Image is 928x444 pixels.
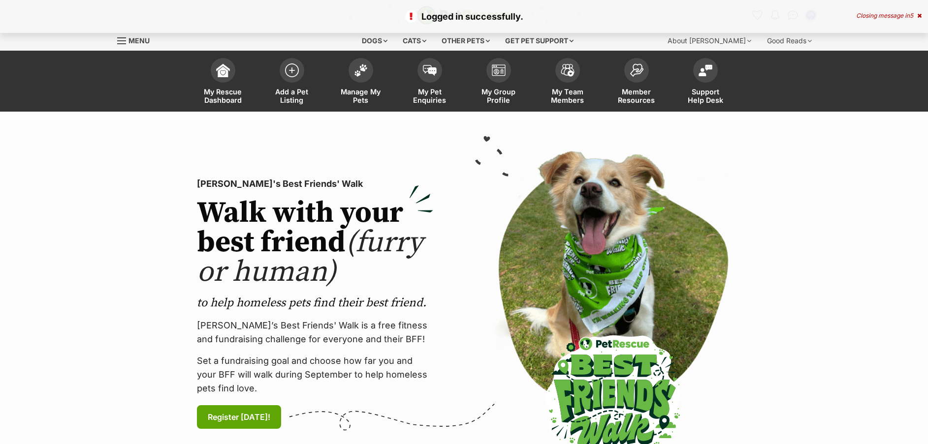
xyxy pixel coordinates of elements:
[197,224,423,291] span: (furry or human)
[197,295,433,311] p: to help homeless pets find their best friend.
[614,88,659,104] span: Member Resources
[197,199,433,287] h2: Walk with your best friend
[326,53,395,112] a: Manage My Pets
[661,31,758,51] div: About [PERSON_NAME]
[683,88,728,104] span: Support Help Desk
[396,31,433,51] div: Cats
[630,63,643,77] img: member-resources-icon-8e73f808a243e03378d46382f2149f9095a855e16c252ad45f914b54edf8863c.svg
[189,53,257,112] a: My Rescue Dashboard
[435,31,497,51] div: Other pets
[408,88,452,104] span: My Pet Enquiries
[477,88,521,104] span: My Group Profile
[128,36,150,45] span: Menu
[216,63,230,77] img: dashboard-icon-eb2f2d2d3e046f16d808141f083e7271f6b2e854fb5c12c21221c1fb7104beca.svg
[197,405,281,429] a: Register [DATE]!
[423,65,437,76] img: pet-enquiries-icon-7e3ad2cf08bfb03b45e93fb7055b45f3efa6380592205ae92323e6603595dc1f.svg
[533,53,602,112] a: My Team Members
[545,88,590,104] span: My Team Members
[464,53,533,112] a: My Group Profile
[270,88,314,104] span: Add a Pet Listing
[197,319,433,346] p: [PERSON_NAME]’s Best Friends' Walk is a free fitness and fundraising challenge for everyone and t...
[699,64,712,76] img: help-desk-icon-fdf02630f3aa405de69fd3d07c3f3aa587a6932b1a1747fa1d2bba05be0121f9.svg
[339,88,383,104] span: Manage My Pets
[395,53,464,112] a: My Pet Enquiries
[561,64,575,77] img: team-members-icon-5396bd8760b3fe7c0b43da4ab00e1e3bb1a5d9ba89233759b79545d2d3fc5d0d.svg
[354,64,368,77] img: manage-my-pets-icon-02211641906a0b7f246fdf0571729dbe1e7629f14944591b6c1af311fb30b64b.svg
[498,31,580,51] div: Get pet support
[760,31,819,51] div: Good Reads
[257,53,326,112] a: Add a Pet Listing
[197,177,433,191] p: [PERSON_NAME]'s Best Friends' Walk
[355,31,394,51] div: Dogs
[492,64,506,76] img: group-profile-icon-3fa3cf56718a62981997c0bc7e787c4b2cf8bcc04b72c1350f741eb67cf2f40e.svg
[285,63,299,77] img: add-pet-listing-icon-0afa8454b4691262ce3f59096e99ab1cd57d4a30225e0717b998d2c9b9846f56.svg
[117,31,157,49] a: Menu
[208,411,270,423] span: Register [DATE]!
[602,53,671,112] a: Member Resources
[197,354,433,395] p: Set a fundraising goal and choose how far you and your BFF will walk during September to help hom...
[201,88,245,104] span: My Rescue Dashboard
[671,53,740,112] a: Support Help Desk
